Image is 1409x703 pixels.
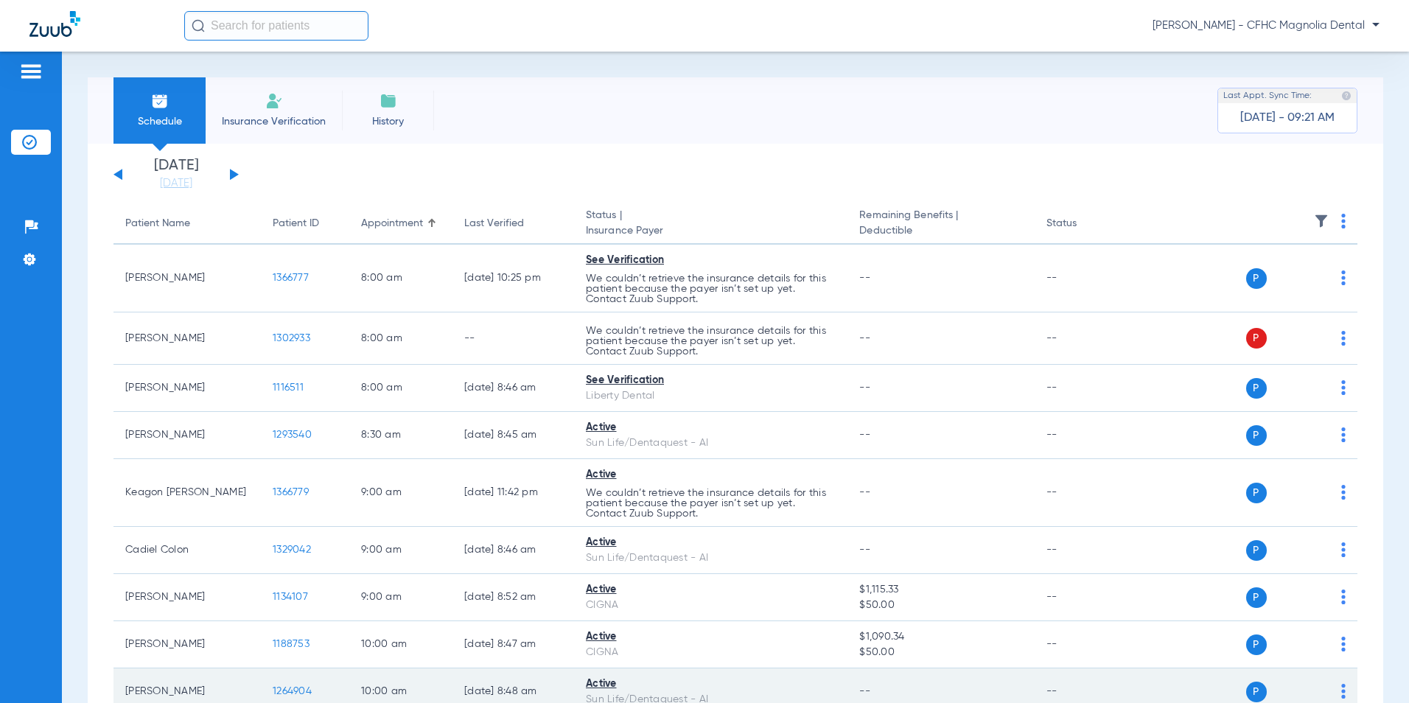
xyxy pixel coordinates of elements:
div: See Verification [586,373,836,388]
span: 1134107 [273,592,308,602]
p: We couldn’t retrieve the insurance details for this patient because the payer isn’t set up yet. C... [586,488,836,519]
span: 1116511 [273,382,304,393]
div: Appointment [361,216,423,231]
img: Manual Insurance Verification [265,92,283,110]
span: 1264904 [273,686,312,696]
th: Status [1035,203,1134,245]
div: Liberty Dental [586,388,836,404]
img: hamburger-icon [19,63,43,80]
span: 1366777 [273,273,309,283]
th: Status | [574,203,847,245]
td: 8:30 AM [349,412,452,459]
span: -- [859,545,870,555]
td: -- [1035,527,1134,574]
span: P [1246,682,1267,702]
div: Active [586,467,836,483]
td: -- [1035,312,1134,365]
div: Last Verified [464,216,562,231]
span: P [1246,540,1267,561]
span: P [1246,378,1267,399]
td: [PERSON_NAME] [113,621,261,668]
div: Active [586,582,836,598]
span: History [353,114,423,129]
span: $1,115.33 [859,582,1022,598]
td: 9:00 AM [349,459,452,527]
td: [PERSON_NAME] [113,312,261,365]
div: Patient Name [125,216,190,231]
span: P [1246,634,1267,655]
span: 1188753 [273,639,310,649]
div: CIGNA [586,598,836,613]
img: group-dot-blue.svg [1341,590,1346,604]
td: [PERSON_NAME] [113,412,261,459]
span: Last Appt. Sync Time: [1223,88,1312,103]
img: group-dot-blue.svg [1341,485,1346,500]
td: 8:00 AM [349,365,452,412]
span: 1302933 [273,333,310,343]
span: 1293540 [273,430,312,440]
td: [DATE] 8:47 AM [452,621,574,668]
img: History [380,92,397,110]
span: $50.00 [859,598,1022,613]
p: We couldn’t retrieve the insurance details for this patient because the payer isn’t set up yet. C... [586,273,836,304]
div: Sun Life/Dentaquest - AI [586,436,836,451]
td: -- [1035,412,1134,459]
span: P [1246,587,1267,608]
div: CIGNA [586,645,836,660]
span: 1329042 [273,545,311,555]
td: Cadiel Colon [113,527,261,574]
span: -- [859,686,870,696]
td: 10:00 AM [349,621,452,668]
div: Sun Life/Dentaquest - AI [586,550,836,566]
div: Active [586,676,836,692]
td: -- [1035,459,1134,527]
span: P [1246,328,1267,349]
td: [PERSON_NAME] [113,574,261,621]
img: group-dot-blue.svg [1341,214,1346,228]
td: [DATE] 8:46 AM [452,365,574,412]
img: last sync help info [1341,91,1352,101]
div: See Verification [586,253,836,268]
span: P [1246,268,1267,289]
td: [DATE] 11:42 PM [452,459,574,527]
div: Appointment [361,216,441,231]
td: [DATE] 8:52 AM [452,574,574,621]
img: group-dot-blue.svg [1341,380,1346,395]
img: filter.svg [1314,214,1329,228]
span: -- [859,333,870,343]
span: P [1246,425,1267,446]
td: -- [1035,245,1134,312]
span: 1366779 [273,487,309,497]
span: Schedule [125,114,195,129]
img: Zuub Logo [29,11,80,37]
td: -- [1035,621,1134,668]
li: [DATE] [132,158,220,191]
td: -- [1035,574,1134,621]
td: [DATE] 8:46 AM [452,527,574,574]
p: We couldn’t retrieve the insurance details for this patient because the payer isn’t set up yet. C... [586,326,836,357]
iframe: Chat Widget [1335,632,1409,703]
td: 8:00 AM [349,312,452,365]
span: [PERSON_NAME] - CFHC Magnolia Dental [1153,18,1380,33]
div: Patient ID [273,216,319,231]
div: Active [586,420,836,436]
img: group-dot-blue.svg [1341,270,1346,285]
td: [DATE] 10:25 PM [452,245,574,312]
a: [DATE] [132,176,220,191]
span: $50.00 [859,645,1022,660]
span: -- [859,273,870,283]
span: -- [859,382,870,393]
span: -- [859,487,870,497]
span: Deductible [859,223,1022,239]
img: group-dot-blue.svg [1341,427,1346,442]
img: group-dot-blue.svg [1341,542,1346,557]
div: Patient Name [125,216,249,231]
input: Search for patients [184,11,368,41]
td: -- [1035,365,1134,412]
span: P [1246,483,1267,503]
td: [DATE] 8:45 AM [452,412,574,459]
div: Last Verified [464,216,524,231]
td: 9:00 AM [349,574,452,621]
img: group-dot-blue.svg [1341,331,1346,346]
